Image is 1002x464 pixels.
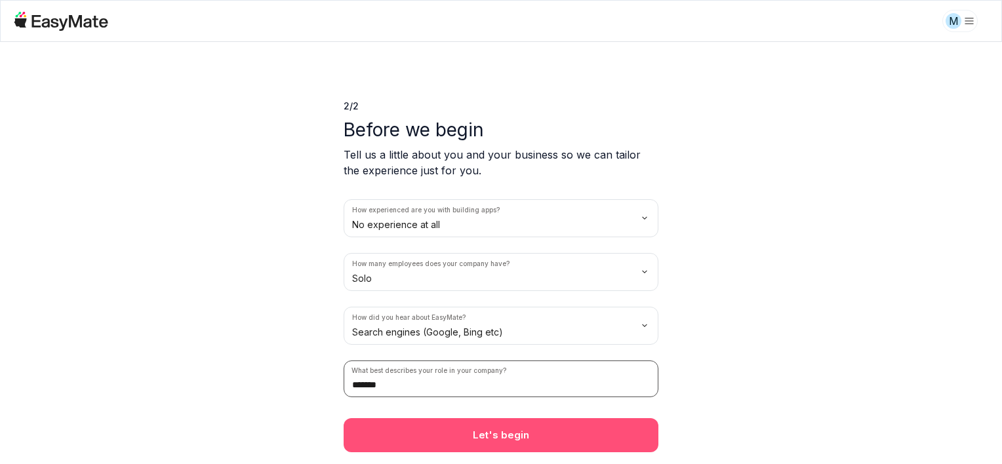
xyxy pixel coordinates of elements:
p: Before we begin [344,118,658,142]
label: How experienced are you with building apps? [352,205,500,215]
div: M [946,13,961,29]
button: Let's begin [344,418,658,452]
label: How many employees does your company have? [352,259,510,269]
p: 2 / 2 [344,100,658,113]
label: How did you hear about EasyMate? [352,313,466,322]
p: Tell us a little about you and your business so we can tailor the experience just for you. [344,147,658,178]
